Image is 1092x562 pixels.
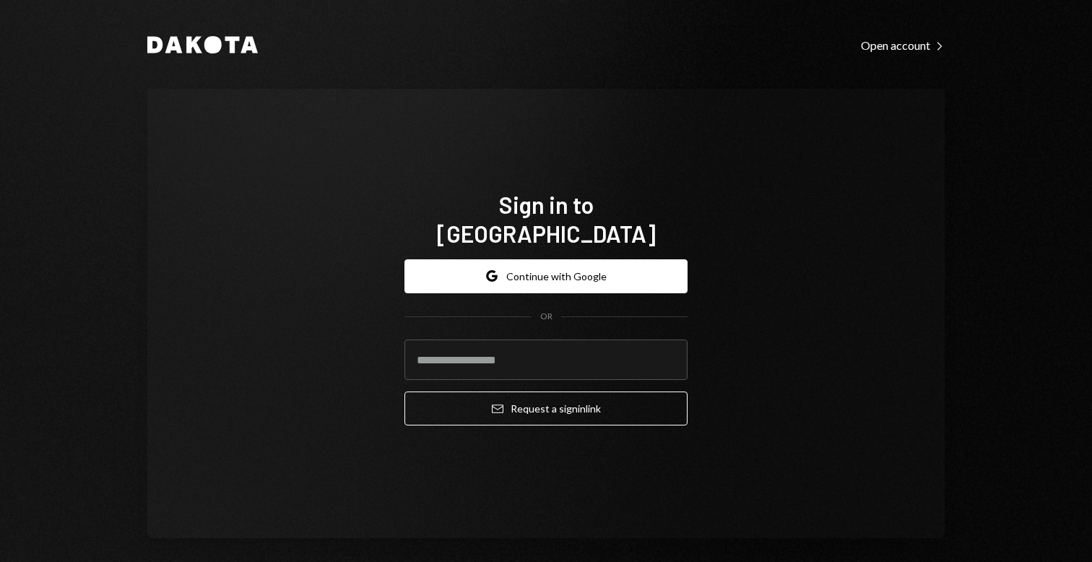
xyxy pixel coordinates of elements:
button: Continue with Google [404,259,688,293]
a: Open account [861,37,945,53]
button: Request a signinlink [404,392,688,425]
h1: Sign in to [GEOGRAPHIC_DATA] [404,190,688,248]
div: OR [540,311,552,323]
div: Open account [861,38,945,53]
